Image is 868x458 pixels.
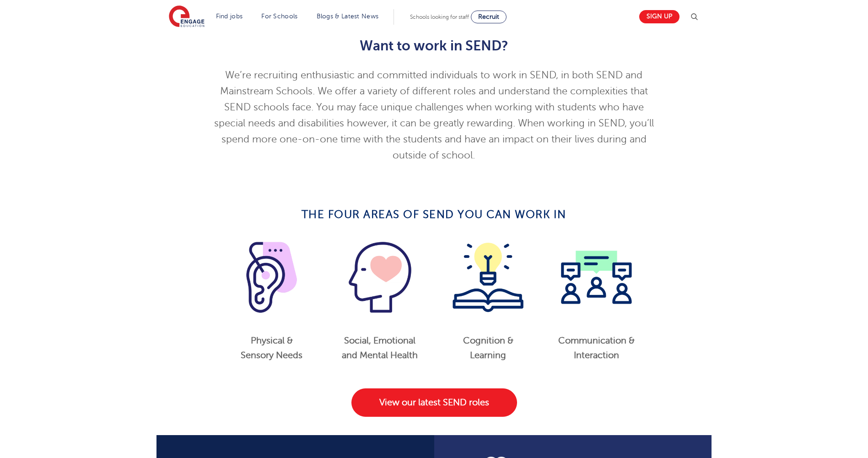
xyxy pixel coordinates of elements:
[558,335,635,361] strong: Communication & Interaction
[302,208,566,221] strong: The Four Areas Of SEND you can work in
[478,13,499,20] span: Recruit
[471,11,507,23] a: Recruit
[351,388,517,417] a: View our latest SEND roles
[214,70,654,161] span: We’re recruiting enthusiastic and committed individuals to work in SEND, in both SEND and Mainstr...
[210,38,658,54] h2: Want to work in SEND?
[342,335,418,361] strong: Social, Emotional and Mental Health
[463,335,513,361] strong: Cognition & Learning
[169,5,205,28] img: Engage Education
[261,13,297,20] a: For Schools
[317,13,379,20] a: Blogs & Latest News
[241,335,302,361] strong: Physical & Sensory Needs
[410,14,469,20] span: Schools looking for staff
[639,10,679,23] a: Sign up
[216,13,243,20] a: Find jobs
